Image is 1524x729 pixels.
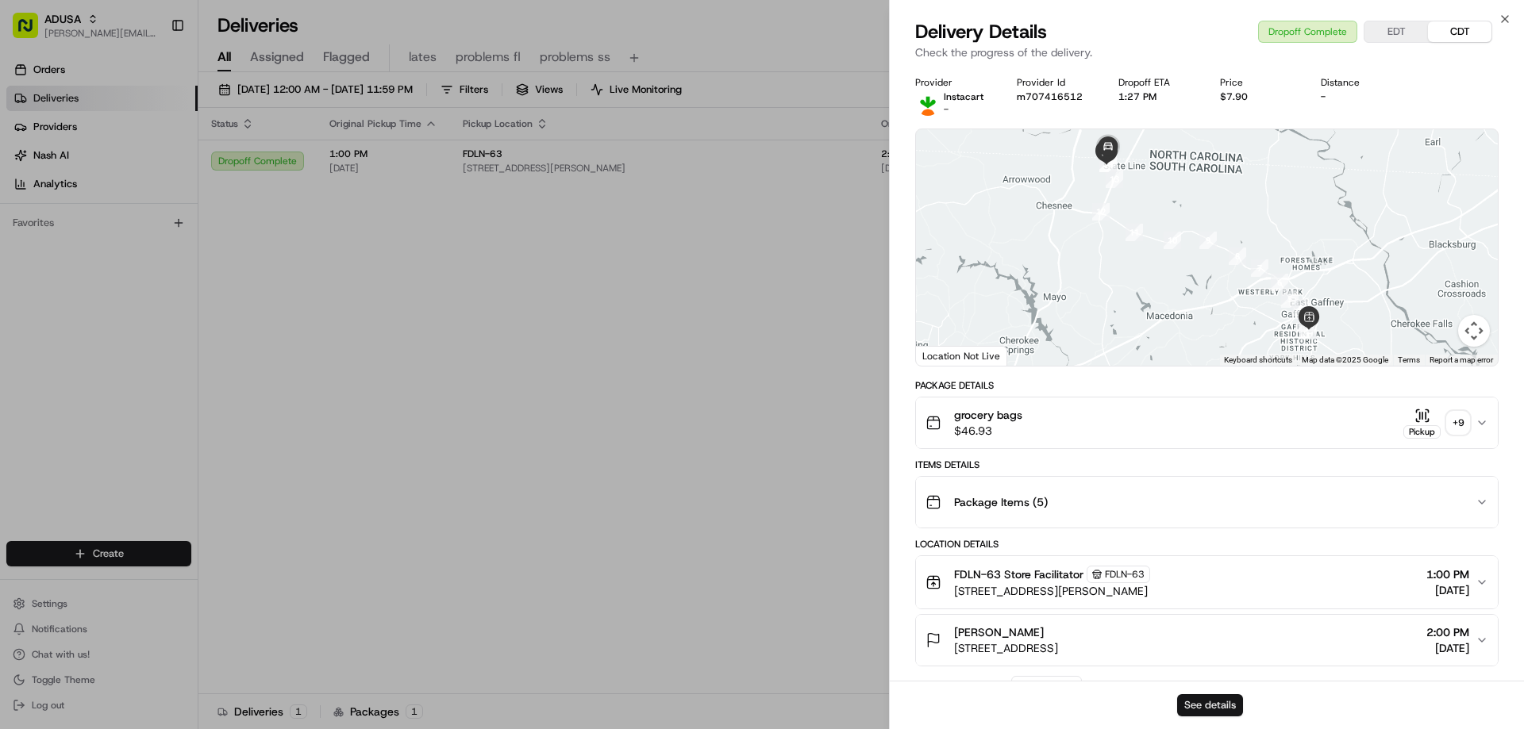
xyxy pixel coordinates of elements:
[10,224,128,252] a: 📗Knowledge Base
[1321,90,1397,103] div: -
[1398,355,1420,364] a: Terms
[1403,425,1441,439] div: Pickup
[1224,355,1292,366] button: Keyboard shortcuts
[1299,322,1317,340] div: 2
[1177,694,1243,716] button: See details
[1428,21,1491,42] button: CDT
[1291,299,1309,317] div: 4
[150,230,255,246] span: API Documentation
[915,379,1499,392] div: Package Details
[1118,76,1195,89] div: Dropoff ETA
[915,459,1499,471] div: Items Details
[1017,76,1093,89] div: Provider Id
[1105,568,1145,581] span: FDLN-63
[1447,412,1469,434] div: + 9
[1106,171,1123,188] div: 13
[128,224,261,252] a: 💻API Documentation
[1281,290,1299,308] div: 5
[16,152,44,180] img: 1736555255976-a54dd68f-1ca7-489b-9aae-adbdc363a1c4
[1017,90,1083,103] button: m707416512
[54,167,201,180] div: We're available if you need us!
[16,63,289,89] p: Welcome 👋
[1126,224,1143,241] div: 11
[158,269,192,281] span: Pylon
[954,407,1022,423] span: grocery bags
[1011,676,1082,695] button: Add Event
[920,345,972,366] a: Open this area in Google Maps (opens a new window)
[954,583,1150,599] span: [STREET_ADDRESS][PERSON_NAME]
[1164,232,1181,249] div: 10
[1220,90,1296,103] div: $7.90
[270,156,289,175] button: Start new chat
[1220,76,1296,89] div: Price
[916,615,1498,666] button: [PERSON_NAME][STREET_ADDRESS]2:00 PM[DATE]
[1458,315,1490,347] button: Map camera controls
[915,538,1499,551] div: Location Details
[1302,355,1388,364] span: Map data ©2025 Google
[1118,90,1195,103] div: 1:27 PM
[916,346,1007,366] div: Location Not Live
[915,90,941,116] img: profile_instacart_ahold_partner.png
[915,679,1002,692] div: Delivery Activity
[1426,624,1469,640] span: 2:00 PM
[916,477,1498,528] button: Package Items (5)
[1364,21,1428,42] button: EDT
[1426,566,1469,582] span: 1:00 PM
[944,90,983,103] span: Instacart
[954,624,1044,640] span: [PERSON_NAME]
[32,230,121,246] span: Knowledge Base
[1251,259,1268,277] div: 7
[1426,582,1469,598] span: [DATE]
[16,16,48,48] img: Nash
[915,19,1047,44] span: Delivery Details
[916,556,1498,608] button: FDLN-63 Store FacilitatorFDLN-63[STREET_ADDRESS][PERSON_NAME]1:00 PM[DATE]
[54,152,260,167] div: Start new chat
[1199,232,1217,249] div: 9
[944,103,949,116] span: -
[915,44,1499,60] p: Check the progress of the delivery.
[1271,274,1288,291] div: 6
[954,423,1022,439] span: $46.93
[954,640,1058,656] span: [STREET_ADDRESS]
[1426,640,1469,656] span: [DATE]
[1092,203,1110,221] div: 12
[1403,408,1469,439] button: Pickup+9
[915,76,991,89] div: Provider
[112,268,192,281] a: Powered byPylon
[916,397,1498,448] button: grocery bags$46.93Pickup+9
[1403,408,1441,439] button: Pickup
[41,102,262,119] input: Clear
[1321,76,1397,89] div: Distance
[1229,247,1246,265] div: 8
[16,232,29,244] div: 📗
[954,566,1083,582] span: FDLN-63 Store Facilitator
[1430,355,1493,364] a: Report a map error
[954,494,1048,510] span: Package Items ( 5 )
[920,345,972,366] img: Google
[134,232,147,244] div: 💻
